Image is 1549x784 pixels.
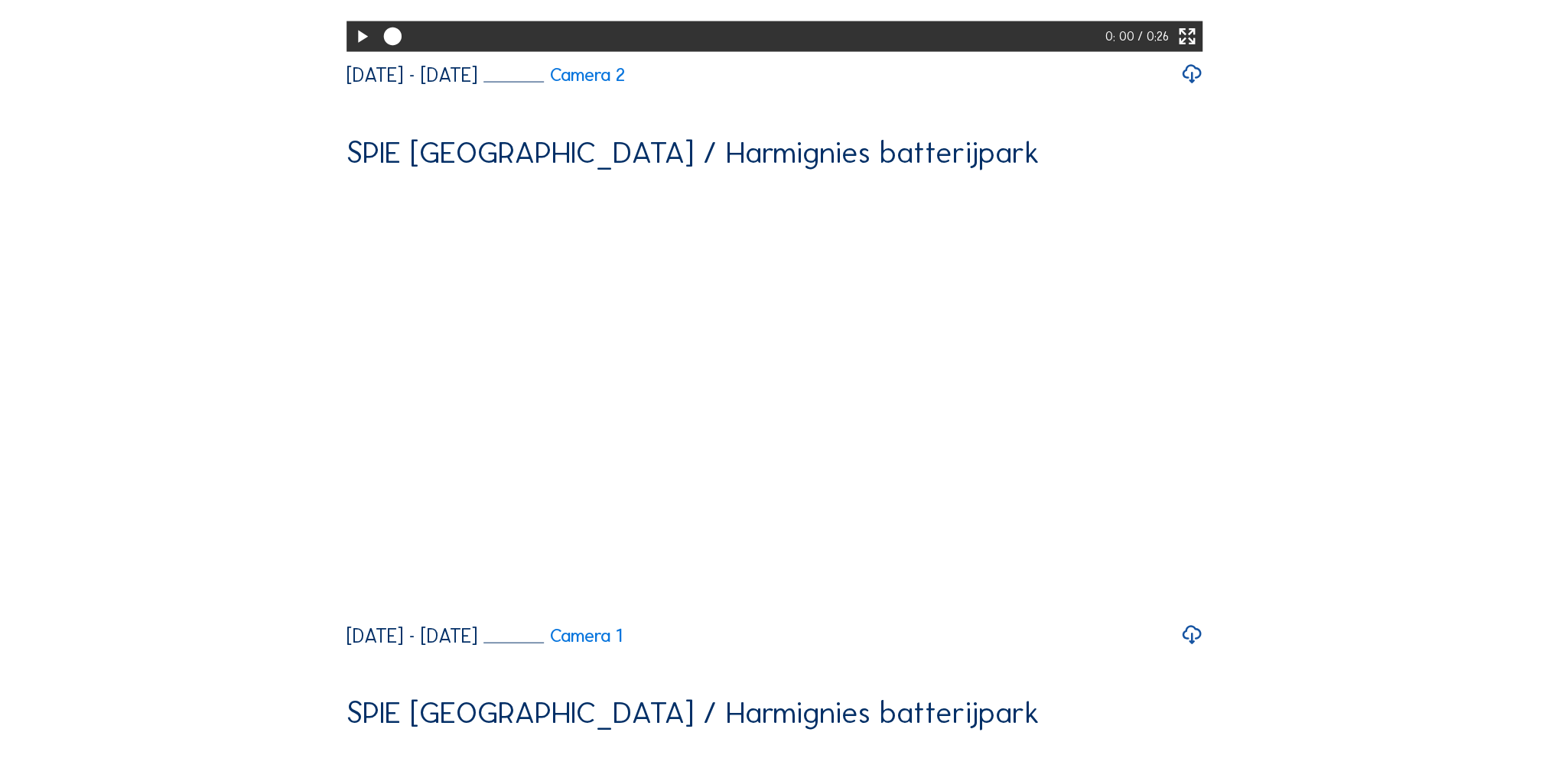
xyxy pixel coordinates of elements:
div: / 0:26 [1137,21,1169,52]
a: Camera 1 [483,627,622,645]
a: Camera 2 [483,66,625,84]
div: SPIE [GEOGRAPHIC_DATA] / Harmignies batterijpark [347,698,1040,728]
div: 0: 00 [1105,21,1137,52]
div: SPIE [GEOGRAPHIC_DATA] / Harmignies batterijpark [347,138,1040,168]
video: Your browser does not support the video tag. [347,182,1203,610]
div: [DATE] - [DATE] [347,65,477,85]
div: [DATE] - [DATE] [347,626,477,646]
